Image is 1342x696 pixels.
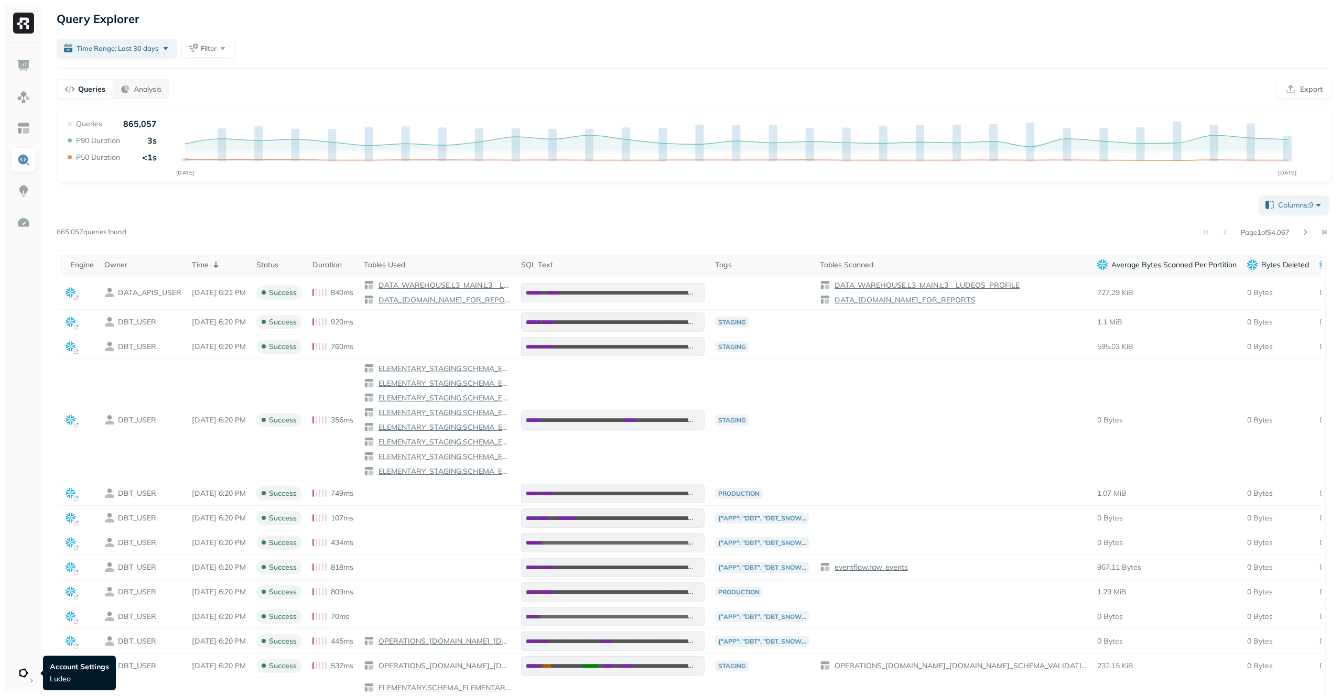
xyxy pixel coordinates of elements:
[269,342,297,352] p: success
[192,488,246,498] p: Sep 18, 2025 6:20 PM
[331,317,353,327] p: 920ms
[17,122,30,135] img: Asset Explorer
[820,260,1087,270] div: Tables Scanned
[118,288,181,298] p: DATA_APIS_USER
[715,660,749,671] p: staging
[374,422,511,432] a: ELEMENTARY_STAGING.SCHEMA_ELEMENTARY.DBT_METRICS
[1092,604,1242,629] td: 0 Bytes
[176,169,194,176] tspan: [DATE]
[331,612,349,622] p: 70ms
[364,407,374,418] img: table
[832,280,1020,290] p: DATA_WAREHOUSE.L3_MAIN.L3__LUDEOS_PROFILE
[374,636,511,646] a: OPERATIONS_[DOMAIN_NAME]_[DOMAIN_NAME]_LETTERS_EVENTS
[331,587,353,597] p: 809ms
[376,661,511,671] p: OPERATIONS_[DOMAIN_NAME]_[DOMAIN_NAME]_SCHEMA_VALIDATIONS
[17,90,30,104] img: Assets
[181,39,235,58] button: Filter
[374,683,511,693] a: ELEMENTARY.SCHEMA_ELEMENTARY.DBT_MODELS
[820,660,830,671] img: table
[364,437,374,447] img: table
[1242,629,1314,654] td: 0 Bytes
[364,378,374,388] img: table
[1092,580,1242,604] td: 1.29 MiB
[1242,580,1314,604] td: 0 Bytes
[1092,654,1242,678] td: 232.15 KiB
[1242,276,1314,310] td: 0 Bytes
[118,661,156,671] p: DBT_USER
[1242,359,1314,481] td: 0 Bytes
[269,488,297,498] p: success
[364,636,374,646] img: table
[376,378,511,388] p: ELEMENTARY_STAGING.SCHEMA_ELEMENTARY.DBT_TESTS
[192,513,246,523] p: Sep 18, 2025 6:20 PM
[376,636,511,646] p: OPERATIONS_[DOMAIN_NAME]_[DOMAIN_NAME]_LETTERS_EVENTS
[715,513,809,524] p: {"app": "dbt", "dbt_snowflake_query_tags_version": "2.5.0", "thread_id": "Thread-12 (worker)", "i...
[1242,481,1314,506] td: 0 Bytes
[715,636,809,647] p: {"app": "dbt", "dbt_snowflake_query_tags_version": "2.5.0", "thread_id": "Thread-12 (worker)", "i...
[192,317,246,327] p: Sep 18, 2025 6:20 PM
[1092,506,1242,530] td: 0 Bytes
[820,280,830,290] img: table
[1276,80,1332,99] button: Export
[364,393,374,403] img: table
[832,295,976,305] p: DATA_[DOMAIN_NAME]_FOR_REPORTS
[1241,227,1290,237] p: Page 1 of 54,067
[376,364,511,374] p: ELEMENTARY_STAGING.SCHEMA_ELEMENTARY.DBT_MODELS
[331,661,353,671] p: 537ms
[78,84,105,94] p: Queries
[57,39,177,58] button: Time Range: Last 30 days
[76,136,120,146] p: P90 Duration
[364,466,374,476] img: table
[269,538,297,548] p: success
[76,153,120,162] p: P50 Duration
[192,288,246,298] p: Sep 18, 2025 6:21 PM
[830,661,1087,671] a: OPERATIONS_[DOMAIN_NAME]_[DOMAIN_NAME]_SCHEMA_VALIDATIONS
[57,227,126,237] p: 865,057 queries found
[715,317,749,328] p: staging
[17,216,30,230] img: Optimization
[118,538,156,548] p: DBT_USER
[269,415,297,425] p: success
[1092,276,1242,310] td: 727.29 KiB
[256,260,302,270] div: Status
[331,415,353,425] p: 356ms
[376,683,511,693] p: ELEMENTARY.SCHEMA_ELEMENTARY.DBT_MODELS
[374,393,511,403] a: ELEMENTARY_STAGING.SCHEMA_ELEMENTARY.DBT_SOURCES
[104,260,181,270] div: Owner
[17,59,30,72] img: Dashboard
[376,452,511,462] p: ELEMENTARY_STAGING.SCHEMA_ELEMENTARY.DBT_SEEDS
[16,666,31,680] img: Ludeo
[269,612,297,622] p: success
[715,611,809,622] p: {"app": "dbt", "dbt_snowflake_query_tags_version": "2.5.0", "thread_id": "Thread-12 (worker)", "i...
[118,488,156,498] p: DBT_USER
[192,612,246,622] p: Sep 18, 2025 6:20 PM
[820,562,830,572] img: table
[76,119,102,129] p: Queries
[331,488,353,498] p: 749ms
[364,260,511,270] div: Tables Used
[134,84,161,94] p: Analysis
[118,636,156,646] p: DBT_USER
[123,118,157,129] p: 865,057
[364,451,374,462] img: table
[830,562,908,572] a: eventflow.raw_events
[1242,555,1314,580] td: 0 Bytes
[192,258,246,271] div: Time
[1092,310,1242,334] td: 1.1 MiB
[269,636,297,646] p: success
[364,280,374,290] img: table
[364,363,374,374] img: table
[1278,169,1296,176] tspan: [DATE]
[192,636,246,646] p: Sep 18, 2025 6:20 PM
[269,317,297,327] p: success
[374,364,511,374] a: ELEMENTARY_STAGING.SCHEMA_ELEMENTARY.DBT_MODELS
[715,341,749,352] p: staging
[376,393,511,403] p: ELEMENTARY_STAGING.SCHEMA_ELEMENTARY.DBT_SOURCES
[331,538,353,548] p: 434ms
[118,317,156,327] p: DBT_USER
[374,661,511,671] a: OPERATIONS_[DOMAIN_NAME]_[DOMAIN_NAME]_SCHEMA_VALIDATIONS
[1092,530,1242,555] td: 0 Bytes
[1242,530,1314,555] td: 0 Bytes
[312,260,353,270] div: Duration
[13,13,34,34] img: Ryft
